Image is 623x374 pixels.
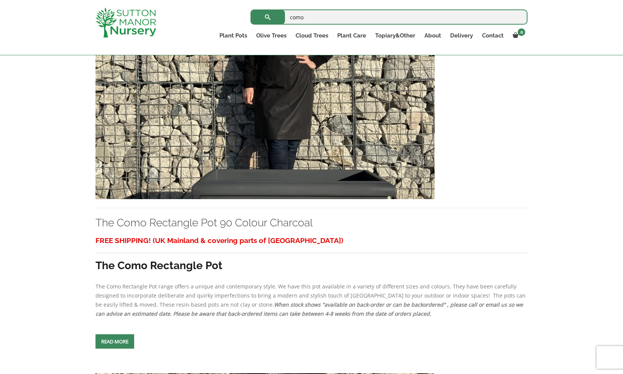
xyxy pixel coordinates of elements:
[371,30,420,41] a: Topiary&Other
[446,30,477,41] a: Delivery
[95,234,528,318] div: The Como Rectangle Pot range offers a unique and contemporary style. We have this pot available i...
[95,8,156,37] img: logo
[95,36,435,199] img: The Como Rectangle Pot 90 Colour Charcoal - IMG 8389
[95,234,528,248] h3: FREE SHIPPING! (UK Mainland & covering parts of [GEOGRAPHIC_DATA])
[250,9,528,25] input: Search...
[215,30,252,41] a: Plant Pots
[95,217,313,229] a: The Como Rectangle Pot 90 Colour Charcoal
[333,30,371,41] a: Plant Care
[518,28,525,36] span: 0
[95,334,134,349] a: Read more
[95,301,523,317] em: When stock shows "available on back-order or can be backordered" , please call or email us so we ...
[95,114,435,121] a: The Como Rectangle Pot 90 Colour Charcoal
[477,30,508,41] a: Contact
[95,259,222,272] strong: The Como Rectangle Pot
[252,30,291,41] a: Olive Trees
[291,30,333,41] a: Cloud Trees
[508,30,528,41] a: 0
[420,30,446,41] a: About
